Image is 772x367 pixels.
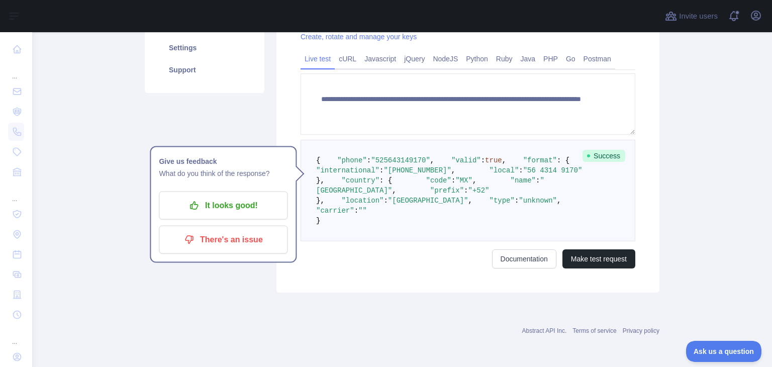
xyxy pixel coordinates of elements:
[517,51,540,67] a: Java
[562,249,635,268] button: Make test request
[485,156,502,164] span: true
[367,156,371,164] span: :
[519,197,557,205] span: "unknown"
[451,166,455,174] span: ,
[341,176,379,185] span: "country"
[301,51,335,67] a: Live test
[8,326,24,346] div: ...
[341,197,383,205] span: "location"
[580,51,615,67] a: Postman
[157,37,252,59] a: Settings
[481,156,485,164] span: :
[371,156,430,164] span: "525643149170"
[383,197,388,205] span: :
[523,166,583,174] span: "56 4314 9170"
[679,11,718,22] span: Invite users
[468,187,489,195] span: "+52"
[557,156,569,164] span: : {
[583,150,625,162] span: Success
[383,166,451,174] span: "[PHONE_NUMBER]"
[663,8,720,24] button: Invite users
[492,249,556,268] a: Documentation
[301,33,417,41] a: Create, rotate and manage your keys
[462,51,492,67] a: Python
[360,51,400,67] a: Javascript
[426,176,451,185] span: "code"
[159,192,287,220] button: It looks good!
[492,51,517,67] a: Ruby
[379,166,383,174] span: :
[464,187,468,195] span: :
[515,197,519,205] span: :
[316,217,320,225] span: }
[316,197,325,205] span: },
[166,197,280,214] p: It looks good!
[490,197,515,205] span: "type"
[468,197,472,205] span: ,
[400,51,429,67] a: jQuery
[358,207,367,215] span: ""
[388,197,468,205] span: "[GEOGRAPHIC_DATA]"
[335,51,360,67] a: cURL
[430,156,434,164] span: ,
[316,207,354,215] span: "carrier"
[157,59,252,81] a: Support
[159,167,287,179] p: What do you think of the response?
[430,187,464,195] span: "prefix"
[502,156,506,164] span: ,
[451,156,481,164] span: "valid"
[159,226,287,254] button: There's an issue
[522,327,567,334] a: Abstract API Inc.
[316,166,379,174] span: "international"
[562,51,580,67] a: Go
[316,176,544,195] span: "[GEOGRAPHIC_DATA]"
[451,176,455,185] span: :
[159,155,287,167] h1: Give us feedback
[572,327,616,334] a: Terms of service
[557,197,561,205] span: ,
[472,176,476,185] span: ,
[511,176,536,185] span: "name"
[523,156,557,164] span: "format"
[519,166,523,174] span: :
[536,176,540,185] span: :
[316,176,325,185] span: },
[166,231,280,248] p: There's an issue
[379,176,392,185] span: : {
[337,156,367,164] span: "phone"
[429,51,462,67] a: NodeJS
[8,183,24,203] div: ...
[455,176,472,185] span: "MX"
[8,60,24,80] div: ...
[539,51,562,67] a: PHP
[316,156,320,164] span: {
[392,187,396,195] span: ,
[354,207,358,215] span: :
[489,166,519,174] span: "local"
[686,341,762,362] iframe: Toggle Customer Support
[623,327,659,334] a: Privacy policy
